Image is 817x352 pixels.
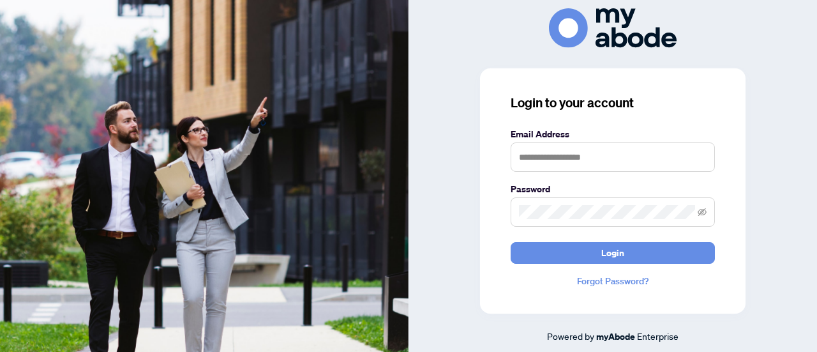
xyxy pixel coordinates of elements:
span: eye-invisible [698,208,707,217]
span: Login [601,243,624,263]
button: Login [511,242,715,264]
a: myAbode [596,330,635,344]
h3: Login to your account [511,94,715,112]
label: Password [511,182,715,196]
span: Powered by [547,330,594,342]
img: ma-logo [549,8,677,47]
span: Enterprise [637,330,678,342]
label: Email Address [511,127,715,141]
a: Forgot Password? [511,274,715,288]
